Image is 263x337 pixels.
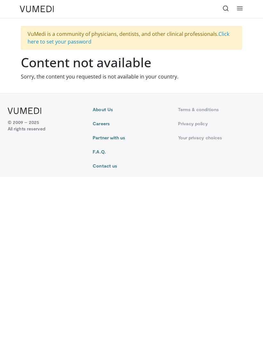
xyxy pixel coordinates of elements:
div: VuMedi is a community of physicians, dentists, and other clinical professionals. [21,26,242,50]
p: © 2009 – 2025 [8,119,45,132]
a: Your privacy choices [178,135,255,141]
img: VuMedi Logo [8,108,41,114]
a: Contact us [93,163,170,169]
a: Partner with us [93,135,170,141]
a: Careers [93,120,170,127]
img: VuMedi Logo [20,6,54,12]
p: Sorry, the content you requested is not available in your country. [21,73,242,80]
h1: Content not available [21,55,242,70]
a: Terms & conditions [178,106,255,113]
a: About Us [93,106,170,113]
a: Privacy policy [178,120,255,127]
a: F.A.Q. [93,149,170,155]
span: All rights reserved [8,126,45,132]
